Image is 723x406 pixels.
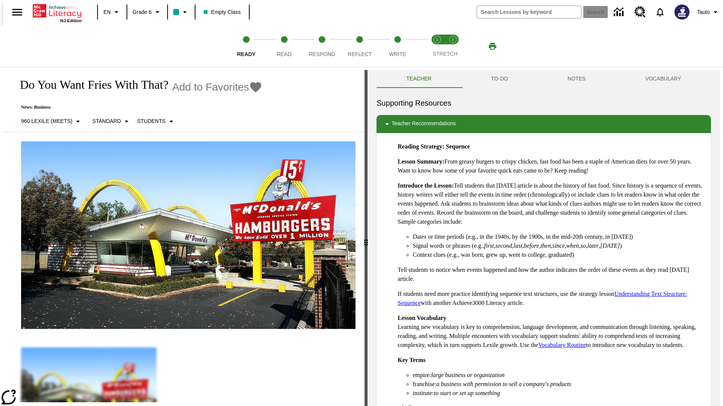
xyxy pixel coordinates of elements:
button: Read step 2 of 5 [262,26,306,67]
a: Data Center [609,2,630,23]
li: Signal words or phrases (e.g., , , , , , , , , , ) [413,241,705,250]
h6: Supporting Resources [377,97,711,109]
span: Add to Favorites [172,81,249,93]
img: One of the first McDonald's stores, with the iconic red sign and golden arches. [21,141,355,329]
em: to start or set up something [434,390,500,396]
span: Empty Class [204,8,241,16]
em: a business with permission to sell a company's products [436,381,571,387]
p: News: Business [12,105,262,110]
button: Ready step 1 of 5 [224,26,268,67]
button: Teacher [377,70,461,88]
button: Open side menu [6,1,28,23]
div: reading [3,70,365,402]
button: VOCABULARY [615,70,711,88]
p: Tell students to notice when events happened and how the author indicates the order of these even... [398,265,705,283]
li: franchise: [413,380,705,389]
button: Class color is teal. Change class color [170,5,192,19]
div: Home [33,3,82,23]
p: If students need more practice identifying sequence text structures, use the strategy lesson with... [398,289,705,308]
p: 960 Lexile (Meets) [21,117,72,125]
span: Reflect [348,51,372,57]
span: Grade 6 [133,8,152,16]
p: Students [137,117,165,125]
span: NJ Edition [60,18,82,23]
em: large business or organization [431,372,505,378]
div: activity [368,70,720,406]
button: Reflect step 4 of 5 [338,26,381,67]
li: Dates or time periods (e.g., in the 1940s, by the 1900s, in the mid-20th century, in [DATE]) [413,232,705,241]
button: TO-DO [461,70,538,88]
button: NOTES [538,70,615,88]
button: Stretch Respond step 2 of 2 [442,26,464,67]
em: then [540,242,551,249]
button: Language: EN, Select a language [100,5,124,19]
div: Press Enter or Spacebar and then press right and left arrow keys to move the slider [365,70,368,406]
em: [DATE] [600,242,620,249]
button: Add to Favorites - Do You Want Fries With That? [172,80,262,94]
li: empire: [413,371,705,380]
button: Scaffolds, Standard [89,115,134,128]
button: Respond step 3 of 5 [300,26,344,67]
p: From greasy burgers to crispy chicken, fast food has been a staple of American diets for over 50 ... [398,157,705,175]
em: so [581,242,586,249]
em: last [514,242,522,249]
text: 2 [452,38,454,41]
span: Tauto [697,8,710,16]
div: Instructional Panel Tabs [377,70,711,88]
em: since [552,242,565,249]
input: search field [477,6,581,18]
button: Select a new avatar [670,2,694,22]
p: Teacher Recommendations [392,120,456,129]
button: Select Student [134,115,178,128]
strong: Introduce the Lesson: [398,182,454,189]
h1: Do You Want Fries With That? [12,78,168,92]
button: Stretch Read step 1 of 2 [426,26,448,67]
span: Read [277,51,291,57]
span: Respond [309,51,335,57]
span: Ready [237,51,256,57]
span: Write [389,51,406,57]
strong: Lesson Vocabulary [398,315,446,321]
a: Notifications [650,2,670,22]
text: 1 [436,38,438,41]
strong: Reading Strategy: [398,143,444,150]
strong: Sequence [446,143,470,150]
a: Vocabulary Routine [538,342,586,348]
img: Avatar [674,5,689,20]
button: Grade: Grade 6, Select a grade [130,5,165,19]
em: later [587,242,599,249]
button: Profile/Settings [694,5,723,19]
span: EN [104,8,111,16]
strong: Lesson Summary: [398,158,444,165]
button: Select Lexile, 960 Lexile (Meets) [18,115,85,128]
strong: Key Terms [398,357,426,363]
li: Context clues (e.g., was born, grew up, went to college, graduated) [413,250,705,259]
em: when [566,242,579,249]
em: second [496,242,512,249]
p: Standard [92,117,121,125]
button: Write step 5 of 5 [376,26,419,67]
span: STRETCH [433,51,458,57]
a: Understanding Text Structure: Sequence [398,291,687,306]
p: Tell students that [DATE] article is about the history of fast food. Since history is a sequence ... [398,181,705,226]
em: first [484,242,494,249]
a: Resource Center, Will open in new tab [630,2,650,22]
button: Print [480,39,505,53]
em: before [524,242,539,249]
div: Teacher Recommendations [377,115,711,133]
li: institute: [413,389,705,398]
p: Learning new vocabulary is key to comprehension, language development, and communication through ... [398,314,705,350]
